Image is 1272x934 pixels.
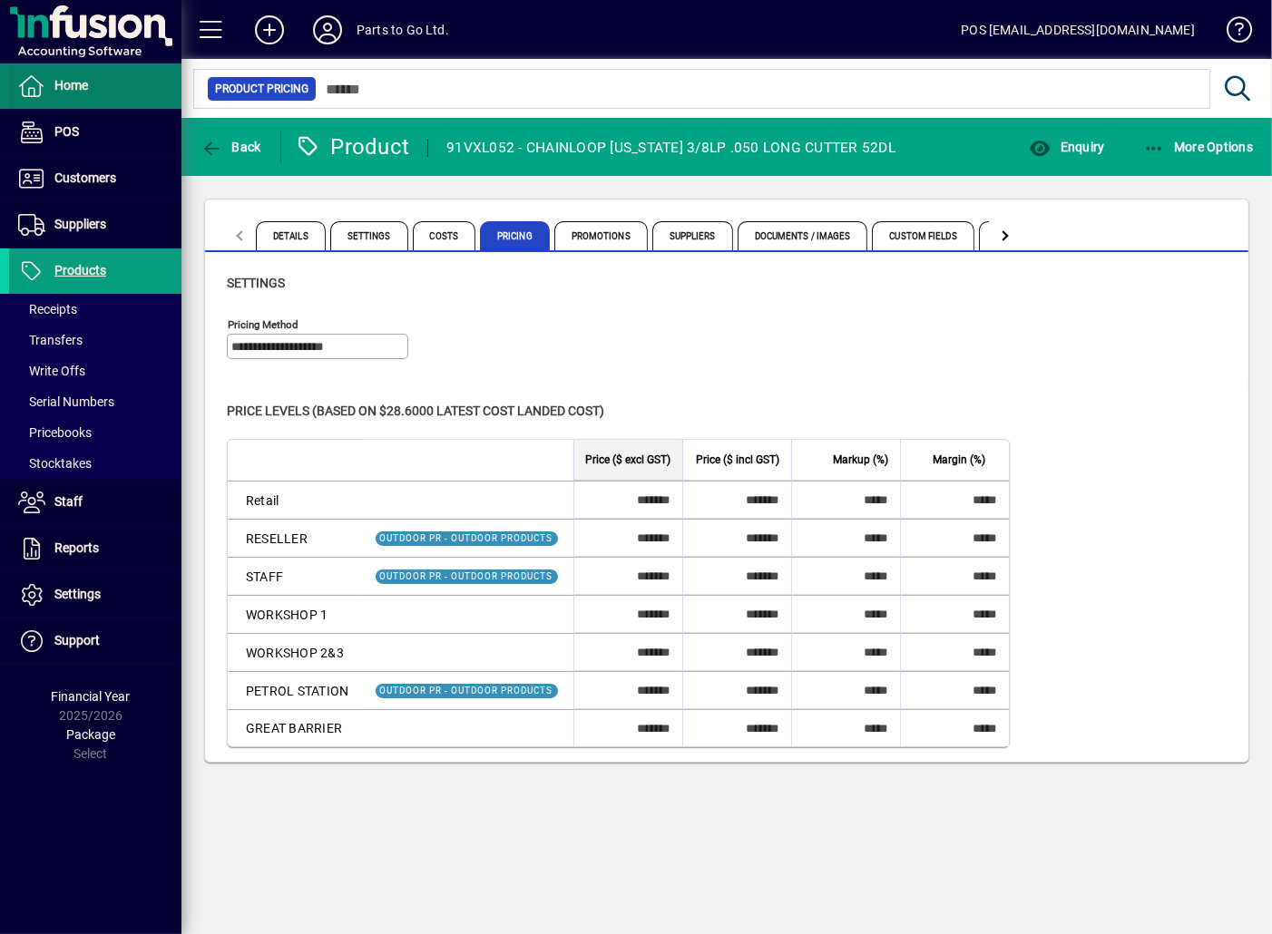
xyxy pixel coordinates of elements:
span: Back [201,140,261,154]
div: Parts to Go Ltd. [357,15,449,44]
span: Promotions [554,221,648,250]
a: Staff [9,480,181,525]
span: Details [256,221,326,250]
span: Reports [54,540,99,555]
a: POS [9,110,181,155]
a: Support [9,618,181,664]
span: Home [54,78,88,92]
span: Price ($ excl GST) [586,450,671,470]
button: Enquiry [1024,131,1109,163]
span: Support [54,633,100,647]
span: Write Offs [18,364,85,378]
a: Knowledge Base [1213,4,1249,63]
button: More Options [1139,131,1258,163]
span: Products [54,263,106,277]
a: Pricebooks [9,417,181,448]
span: Custom Fields [872,221,974,250]
span: Package [66,727,115,742]
span: Pricebooks [18,425,92,440]
span: More Options [1143,140,1254,154]
td: WORKSHOP 2&3 [228,633,360,671]
button: Back [196,131,266,163]
span: Transfers [18,333,83,347]
span: OUTDOOR PR - OUTDOOR PRODUCTS [380,686,553,696]
a: Receipts [9,294,181,325]
span: OUTDOOR PR - OUTDOOR PRODUCTS [380,571,553,581]
span: Customers [54,170,116,185]
span: Markup (%) [834,450,889,470]
span: Financial Year [52,689,131,704]
span: Documents / Images [738,221,868,250]
a: Serial Numbers [9,386,181,417]
a: Write Offs [9,355,181,386]
span: Serial Numbers [18,394,114,409]
span: Settings [227,276,285,290]
a: Suppliers [9,202,181,248]
mat-label: Pricing method [228,318,298,331]
span: Margin (%) [934,450,986,470]
td: Retail [228,481,360,519]
app-page-header-button: Back [181,131,281,163]
td: WORKSHOP 1 [228,595,360,633]
span: Enquiry [1029,140,1104,154]
span: Stocktakes [18,456,92,471]
div: Product [295,132,410,161]
a: Home [9,63,181,109]
button: Add [240,14,298,46]
button: Profile [298,14,357,46]
span: Website [979,221,1052,250]
span: Staff [54,494,83,509]
span: Price ($ incl GST) [697,450,780,470]
span: Suppliers [652,221,733,250]
span: OUTDOOR PR - OUTDOOR PRODUCTS [380,533,553,543]
td: RESELLER [228,519,360,557]
span: Receipts [18,302,77,316]
a: Settings [9,572,181,618]
div: POS [EMAIL_ADDRESS][DOMAIN_NAME] [961,15,1195,44]
td: PETROL STATION [228,671,360,709]
td: GREAT BARRIER [228,709,360,746]
a: Stocktakes [9,448,181,479]
span: Product Pricing [215,80,308,98]
div: 91VXL052 - CHAINLOOP [US_STATE] 3/8LP .050 LONG CUTTER 52DL [446,133,895,162]
td: STAFF [228,557,360,595]
span: Suppliers [54,217,106,231]
span: Costs [413,221,476,250]
a: Customers [9,156,181,201]
a: Transfers [9,325,181,355]
span: Pricing [480,221,550,250]
span: Price levels (based on $28.6000 Latest cost landed cost) [227,404,604,418]
a: Reports [9,526,181,571]
span: Settings [54,587,101,601]
span: POS [54,124,79,139]
span: Settings [330,221,408,250]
